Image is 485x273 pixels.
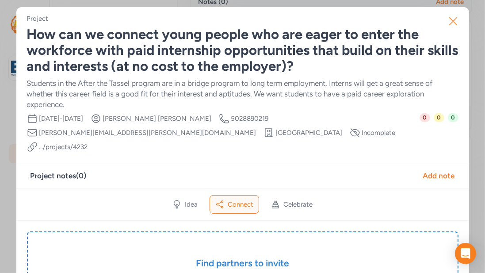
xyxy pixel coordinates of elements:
[231,114,269,123] span: 5028890219
[283,200,313,209] span: Celebrate
[31,170,87,181] div: Project notes ( 0 )
[27,14,49,23] div: Project
[27,78,458,110] div: Students in the After the Tassel program are in a bridge program to long term employment. Interns...
[228,200,253,209] span: Connect
[49,257,436,269] h3: Find partners to invite
[448,113,458,122] span: 0
[434,113,444,122] span: 0
[420,113,430,122] span: 0
[39,142,88,151] a: .../projects/4232
[39,128,256,137] span: [PERSON_NAME][EMAIL_ADDRESS][PERSON_NAME][DOMAIN_NAME]
[39,114,84,123] span: [DATE] - [DATE]
[455,243,476,264] div: Open Intercom Messenger
[103,114,212,123] span: [PERSON_NAME] [PERSON_NAME]
[185,200,198,209] span: Idea
[362,128,396,137] span: Incomplete
[27,27,458,74] div: How can we connect young people who are eager to enter the workforce with paid internship opportu...
[423,170,455,181] div: Add note
[276,128,343,137] span: [GEOGRAPHIC_DATA]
